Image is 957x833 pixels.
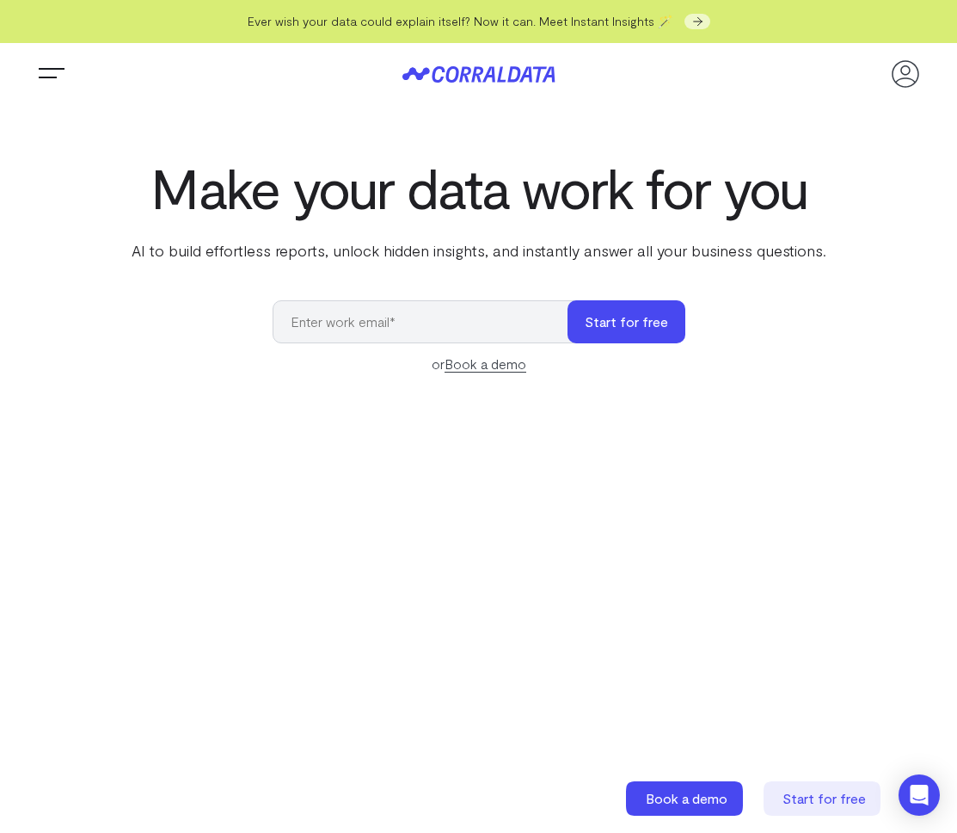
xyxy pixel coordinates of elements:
button: Start for free [567,300,685,343]
span: Start for free [782,790,866,806]
p: AI to build effortless reports, unlock hidden insights, and instantly answer all your business qu... [128,239,830,262]
a: Start for free [764,781,884,816]
span: Book a demo [646,790,727,806]
div: or [273,354,685,374]
input: Enter work email* [273,300,585,343]
span: Ever wish your data could explain itself? Now it can. Meet Instant Insights 🪄 [248,14,672,28]
h1: Make your data work for you [128,157,830,219]
a: Book a demo [445,355,526,373]
a: Book a demo [626,781,746,816]
button: Trigger Menu [34,57,69,91]
div: Open Intercom Messenger [899,774,940,816]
